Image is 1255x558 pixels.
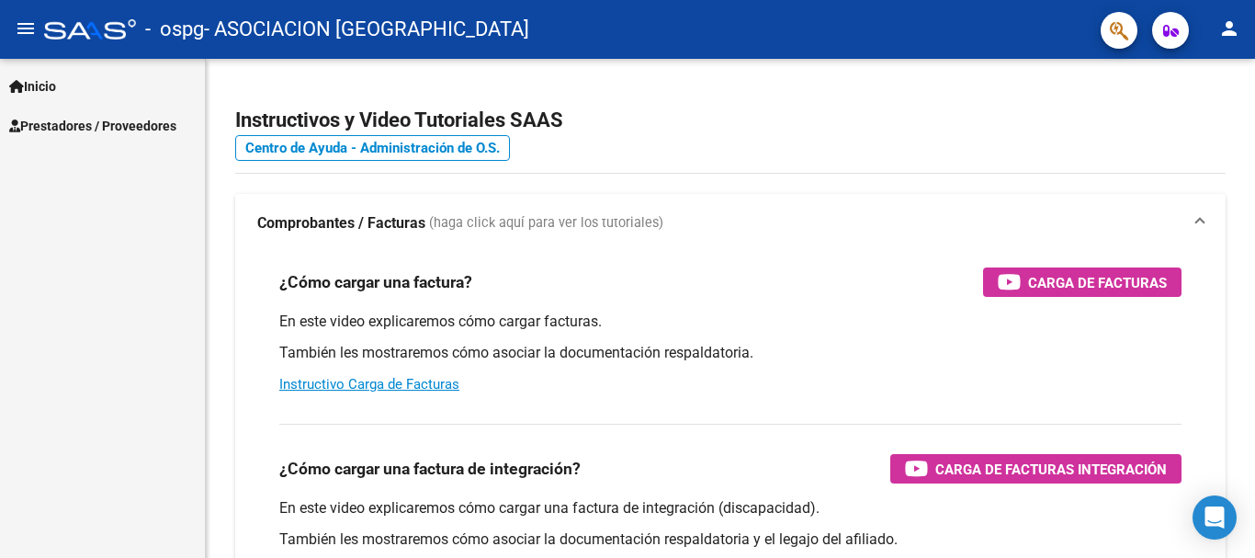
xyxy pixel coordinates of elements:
a: Instructivo Carga de Facturas [279,376,459,393]
h2: Instructivos y Video Tutoriales SAAS [235,103,1226,138]
span: Carga de Facturas Integración [935,458,1167,481]
span: - ASOCIACION [GEOGRAPHIC_DATA] [204,9,529,50]
button: Carga de Facturas [983,268,1182,297]
button: Carga de Facturas Integración [890,454,1182,484]
h3: ¿Cómo cargar una factura? [279,269,472,295]
p: En este video explicaremos cómo cargar facturas. [279,312,1182,332]
a: Centro de Ayuda - Administración de O.S. [235,135,510,161]
span: Inicio [9,76,56,97]
div: Open Intercom Messenger [1193,495,1237,540]
p: También les mostraremos cómo asociar la documentación respaldatoria y el legajo del afiliado. [279,530,1182,550]
span: Prestadores / Proveedores [9,116,176,136]
p: También les mostraremos cómo asociar la documentación respaldatoria. [279,343,1182,363]
mat-expansion-panel-header: Comprobantes / Facturas (haga click aquí para ver los tutoriales) [235,194,1226,253]
h3: ¿Cómo cargar una factura de integración? [279,456,581,482]
span: - ospg [145,9,204,50]
span: Carga de Facturas [1028,271,1167,294]
strong: Comprobantes / Facturas [257,213,425,233]
span: (haga click aquí para ver los tutoriales) [429,213,663,233]
p: En este video explicaremos cómo cargar una factura de integración (discapacidad). [279,498,1182,518]
mat-icon: person [1218,17,1240,40]
mat-icon: menu [15,17,37,40]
